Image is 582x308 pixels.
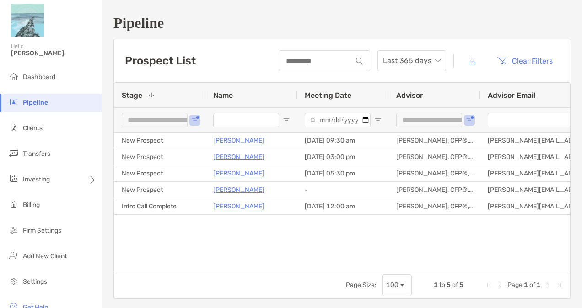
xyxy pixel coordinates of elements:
img: add_new_client icon [8,250,19,261]
span: to [439,281,445,289]
span: Settings [23,278,47,286]
img: input icon [356,58,363,64]
button: Open Filter Menu [374,117,382,124]
span: [PERSON_NAME]! [11,49,97,57]
div: [DATE] 12:00 am [297,198,389,214]
button: Open Filter Menu [283,117,290,124]
a: [PERSON_NAME] [213,184,264,196]
div: New Prospect [114,165,206,181]
span: Page [507,281,523,289]
img: clients icon [8,122,19,133]
img: investing icon [8,173,19,184]
div: Next Page [544,281,552,289]
span: Advisor Email [488,91,535,100]
div: [PERSON_NAME], CFP®, CHFC®, CDFA [389,165,480,181]
span: 1 [537,281,541,289]
div: Page Size [382,274,412,296]
a: [PERSON_NAME] [213,151,264,163]
img: dashboard icon [8,71,19,82]
span: of [529,281,535,289]
span: Billing [23,201,40,209]
button: Open Filter Menu [191,117,199,124]
div: [PERSON_NAME], CFP®, CHFC®, CDFA [389,198,480,214]
div: New Prospect [114,182,206,198]
div: Last Page [555,281,563,289]
div: [DATE] 05:30 pm [297,165,389,181]
span: 1 [524,281,528,289]
span: Stage [122,91,142,100]
h3: Prospect List [125,54,196,67]
div: New Prospect [114,133,206,149]
span: Meeting Date [305,91,351,100]
div: [PERSON_NAME], CFP®, CHFC®, CDFA [389,133,480,149]
div: 100 [386,281,399,289]
button: Clear Filters [490,51,560,71]
div: - [297,182,389,198]
img: Zoe Logo [11,4,44,37]
div: [DATE] 03:00 pm [297,149,389,165]
span: Clients [23,124,43,132]
img: settings icon [8,276,19,287]
a: [PERSON_NAME] [213,135,264,146]
div: Previous Page [496,281,504,289]
span: Firm Settings [23,227,61,234]
span: Advisor [396,91,423,100]
span: Pipeline [23,99,48,106]
span: 5 [447,281,451,289]
a: [PERSON_NAME] [213,201,264,212]
img: firm-settings icon [8,224,19,235]
div: [PERSON_NAME], CFP®, CHFC®, CDFA [389,182,480,198]
input: Name Filter Input [213,113,279,127]
h1: Pipeline [113,15,571,32]
div: Intro Call Complete [114,198,206,214]
span: 5 [459,281,463,289]
a: [PERSON_NAME] [213,168,264,179]
span: Name [213,91,233,100]
div: Page Size: [346,281,377,289]
div: [DATE] 09:30 am [297,133,389,149]
span: Transfers [23,150,50,158]
input: Meeting Date Filter Input [305,113,371,127]
img: pipeline icon [8,96,19,107]
span: Last 365 days [383,51,441,71]
img: transfers icon [8,148,19,159]
div: New Prospect [114,149,206,165]
button: Open Filter Menu [466,117,473,124]
span: Dashboard [23,73,55,81]
span: 1 [434,281,438,289]
img: billing icon [8,199,19,210]
div: [PERSON_NAME], CFP®, CHFC®, CDFA [389,149,480,165]
span: Add New Client [23,252,67,260]
div: First Page [485,281,493,289]
span: of [452,281,458,289]
span: Investing [23,175,50,183]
